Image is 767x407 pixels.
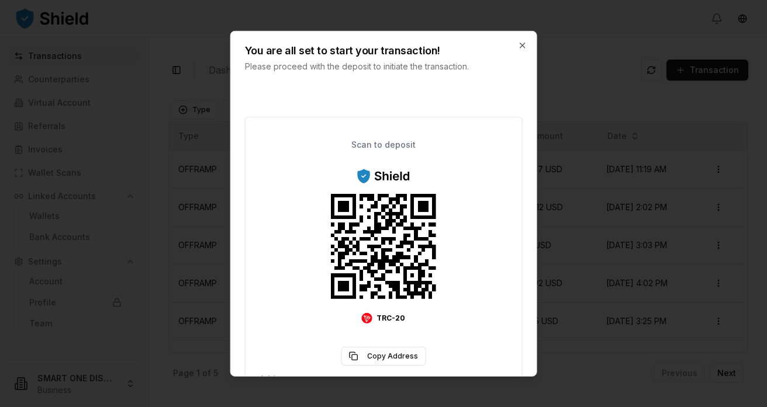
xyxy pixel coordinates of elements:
button: Copy Address [341,346,426,365]
p: Please proceed with the deposit to initiate the transaction. [245,60,499,72]
h2: You are all set to start your transaction! [245,45,499,55]
p: Address [260,374,293,382]
p: Scan to deposit [351,140,416,148]
span: TRC-20 [376,313,405,322]
img: Tron Logo [361,312,372,323]
img: ShieldPay Logo [356,167,411,184]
